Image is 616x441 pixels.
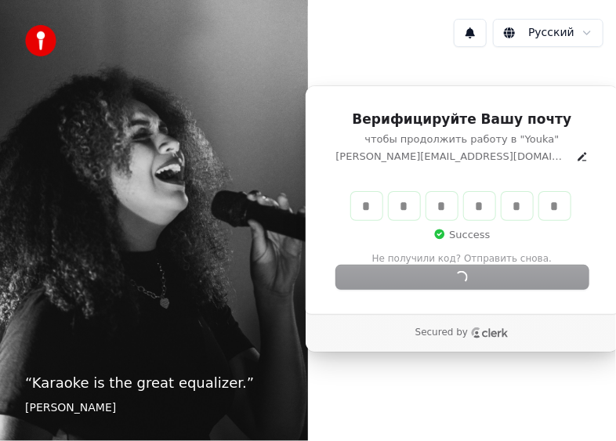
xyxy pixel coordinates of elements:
p: чтобы продолжить работу в "Youka" [336,132,589,146]
a: Clerk logo [471,327,509,338]
div: Verification code input [348,189,574,223]
p: Secured by [415,327,468,339]
p: [PERSON_NAME][EMAIL_ADDRESS][DOMAIN_NAME] [336,150,570,164]
p: “ Karaoke is the great equalizer. ” [25,372,283,394]
img: youka [25,25,56,56]
h1: Верифицируйте Вашу почту [336,110,589,129]
button: Edit [576,150,589,163]
footer: [PERSON_NAME] [25,400,283,416]
p: Success [433,228,490,242]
